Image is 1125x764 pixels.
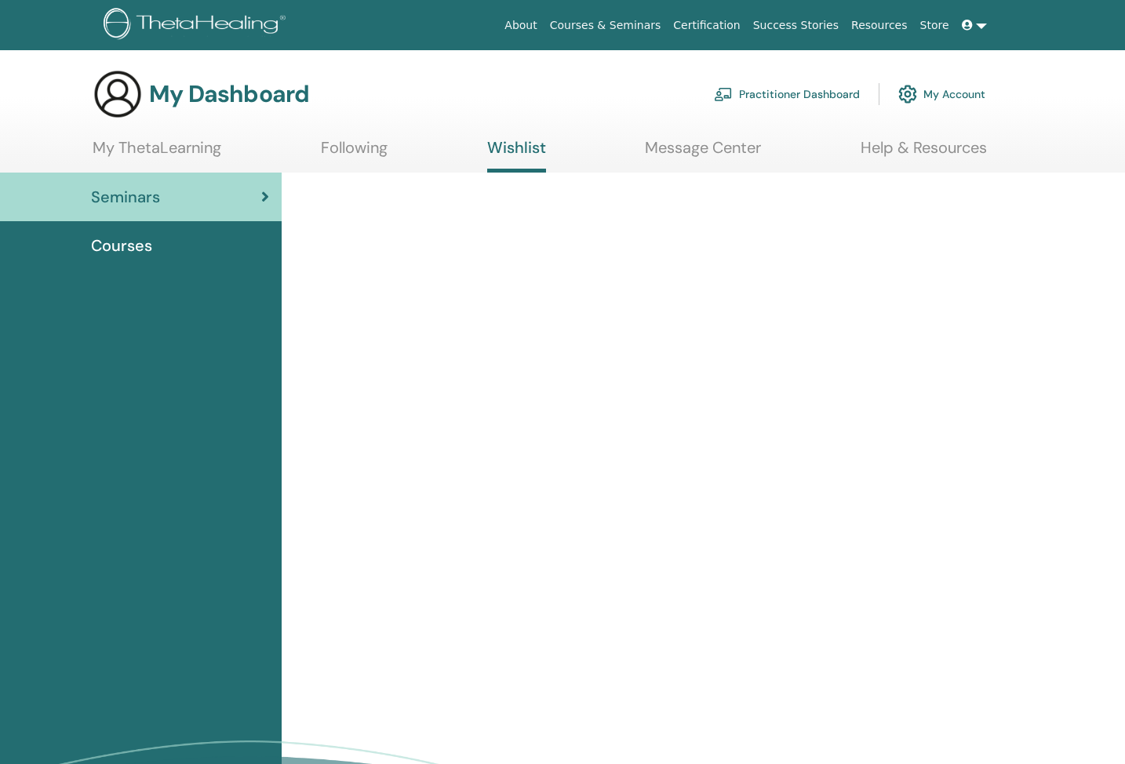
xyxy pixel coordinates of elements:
[714,77,860,111] a: Practitioner Dashboard
[914,11,956,40] a: Store
[898,81,917,107] img: cog.svg
[93,138,221,169] a: My ThetaLearning
[898,77,985,111] a: My Account
[667,11,746,40] a: Certification
[91,234,152,257] span: Courses
[861,138,987,169] a: Help & Resources
[149,80,309,108] h3: My Dashboard
[845,11,914,40] a: Resources
[321,138,388,169] a: Following
[544,11,668,40] a: Courses & Seminars
[91,185,160,209] span: Seminars
[487,138,546,173] a: Wishlist
[714,87,733,101] img: chalkboard-teacher.svg
[645,138,761,169] a: Message Center
[104,8,291,43] img: logo.png
[747,11,845,40] a: Success Stories
[93,69,143,119] img: generic-user-icon.jpg
[498,11,543,40] a: About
